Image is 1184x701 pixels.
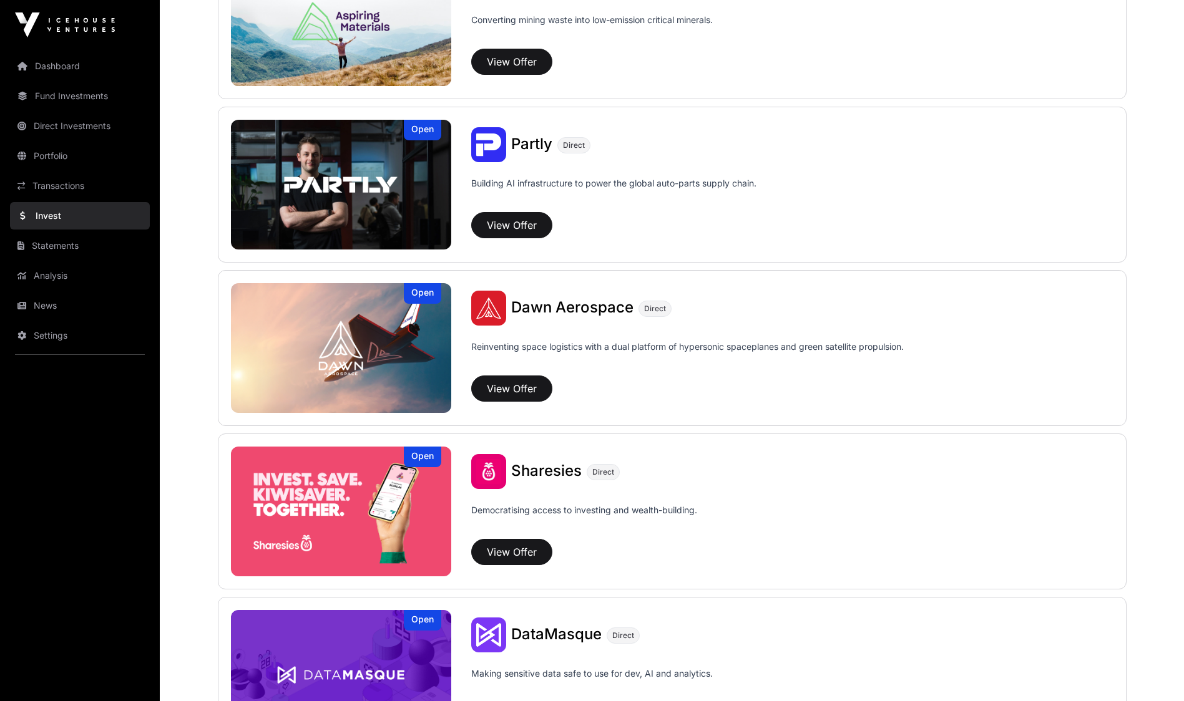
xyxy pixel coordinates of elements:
a: Transactions [10,172,150,200]
a: Portfolio [10,142,150,170]
img: DataMasque [471,617,506,652]
span: Direct [592,467,614,477]
span: Direct [563,140,585,150]
button: View Offer [471,375,552,402]
img: Partly [471,127,506,162]
a: DataMasque [511,627,602,643]
p: Converting mining waste into low-emission critical minerals. [471,14,713,44]
img: Dawn Aerospace [231,283,452,413]
span: Sharesies [511,462,582,480]
div: Open [404,447,441,467]
a: Dashboard [10,52,150,80]
a: Direct Investments [10,112,150,140]
span: Dawn Aerospace [511,298,634,316]
span: Direct [644,304,666,314]
img: Dawn Aerospace [471,291,506,326]
a: SharesiesOpen [231,447,452,576]
a: Settings [10,322,150,349]
div: Open [404,610,441,631]
p: Building AI infrastructure to power the global auto-parts supply chain. [471,177,756,207]
a: Sharesies [511,463,582,480]
img: Sharesies [471,454,506,489]
img: Sharesies [231,447,452,576]
a: Dawn Aerospace [511,300,634,316]
img: Icehouse Ventures Logo [15,12,115,37]
button: View Offer [471,539,552,565]
img: Partly [231,120,452,249]
a: Fund Investments [10,82,150,110]
a: Statements [10,232,150,259]
button: View Offer [471,49,552,75]
div: Open [404,283,441,304]
a: News [10,292,150,319]
p: Democratising access to investing and wealth-building. [471,504,697,534]
button: View Offer [471,212,552,238]
p: Making sensitive data safe to use for dev, AI and analytics. [471,667,713,697]
div: Open [404,120,441,140]
span: DataMasque [511,625,602,643]
iframe: Chat Widget [1122,641,1184,701]
a: Partly [511,137,552,153]
p: Reinventing space logistics with a dual platform of hypersonic spaceplanes and green satellite pr... [471,341,904,370]
a: Dawn AerospaceOpen [231,283,452,413]
span: Partly [511,135,552,153]
a: Analysis [10,262,150,289]
a: Invest [10,202,150,230]
span: Direct [612,631,634,641]
a: PartlyOpen [231,120,452,249]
